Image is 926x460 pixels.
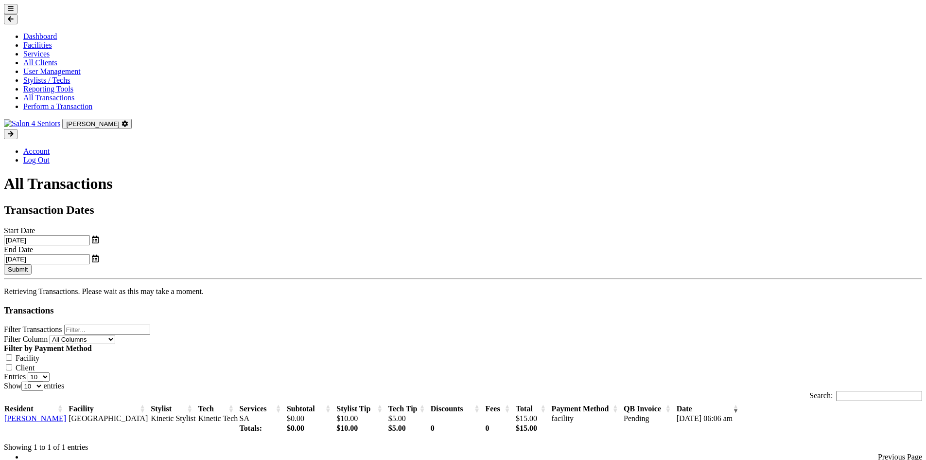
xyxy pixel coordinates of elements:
[4,175,922,193] h1: All Transactions
[23,85,73,93] a: Reporting Tools
[4,335,48,343] label: Filter Column
[23,156,50,164] a: Log Out
[240,424,262,432] strong: Totals:
[4,226,35,235] label: Start Date
[4,203,922,217] h2: Transaction Dates
[68,414,150,423] td: [GEOGRAPHIC_DATA]
[836,391,922,401] input: Search:
[23,102,92,110] a: Perform a Transaction
[515,404,551,414] th: Total: activate to sort column ascending
[4,235,90,245] input: Select Date
[66,120,120,128] span: [PERSON_NAME]
[4,287,922,296] p: Retrieving Transactions. Please wait as this may take a moment.
[4,264,32,275] button: Submit
[4,245,33,254] label: End Date
[16,354,39,362] label: Facility
[23,41,52,49] a: Facilities
[676,414,744,423] td: [DATE] 06:06 am
[16,364,35,372] label: Client
[485,404,515,414] th: Fees: activate to sort column ascending
[623,404,676,414] th: QB Invoice: activate to sort column ascending
[551,414,623,423] td: facility
[150,404,197,414] th: Stylist: activate to sort column ascending
[336,423,387,433] th: $10.00
[4,382,64,390] label: Show entries
[4,436,922,452] div: Showing 1 to 1 of 1 entries
[198,404,239,414] th: Tech: activate to sort column ascending
[286,423,336,433] th: $0.00
[23,147,50,155] a: Account
[388,404,430,414] th: Tech Tip: activate to sort column ascending
[485,423,515,433] th: 0
[4,344,92,352] strong: Filter by Payment Method
[239,404,286,414] th: Services: activate to sort column ascending
[4,254,90,264] input: Select Date
[150,414,197,423] td: Kinetic Stylist
[286,404,336,414] th: Subtotal: activate to sort column ascending
[23,32,57,40] a: Dashboard
[23,67,81,75] a: User Management
[23,58,57,67] a: All Clients
[336,414,387,423] td: $10.00
[23,93,74,102] a: All Transactions
[4,372,26,381] label: Entries
[336,404,387,414] th: Stylist Tip: activate to sort column ascending
[624,414,649,423] span: Pending
[23,76,70,84] a: Stylists / Techs
[286,414,336,423] td: $0.00
[388,414,430,423] td: $5.00
[4,119,60,128] img: Salon 4 Seniors
[515,414,551,423] td: $15.00
[809,391,922,400] label: Search:
[4,404,68,414] th: Resident: activate to sort column ascending
[198,414,239,423] td: Kinetic Tech
[64,325,150,335] input: Filter...
[388,423,430,433] th: $5.00
[676,404,744,414] th: Date: activate to sort column ascending
[4,325,62,333] label: Filter Transactions
[430,404,485,414] th: Discounts: activate to sort column ascending
[515,423,551,433] th: $15.00
[239,414,286,423] td: SA
[62,119,131,129] button: [PERSON_NAME]
[430,423,485,433] th: 0
[23,50,50,58] a: Services
[68,404,150,414] th: Facility: activate to sort column ascending
[92,236,99,244] a: toggle
[4,305,922,316] h3: Transactions
[92,255,99,263] a: toggle
[551,404,623,414] th: Payment Method: activate to sort column ascending
[21,382,43,391] select: Showentries
[4,414,66,423] a: [PERSON_NAME]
